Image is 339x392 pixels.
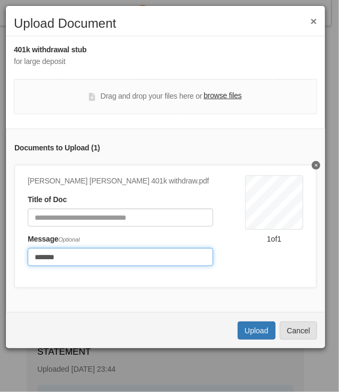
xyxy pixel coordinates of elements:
h2: Upload Document [14,17,317,30]
button: × [311,15,317,27]
label: Message [28,234,80,245]
input: Include any comments on this document [28,248,213,266]
div: 401k withdrawal stub [14,44,317,56]
div: [PERSON_NAME] [PERSON_NAME] 401k withdraw.pdf [28,175,213,187]
div: 1 of 1 [245,234,303,244]
button: Upload [238,322,275,340]
div: for large deposit [14,56,317,68]
div: Documents to Upload ( 1 ) [14,142,317,154]
span: Optional [59,236,80,243]
label: browse files [204,90,241,102]
input: Document Title [28,209,213,227]
div: Drag and drop your files here or [89,90,241,103]
button: Delete undefined [312,161,320,170]
label: Title of Doc [28,194,67,206]
button: Cancel [280,322,317,340]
